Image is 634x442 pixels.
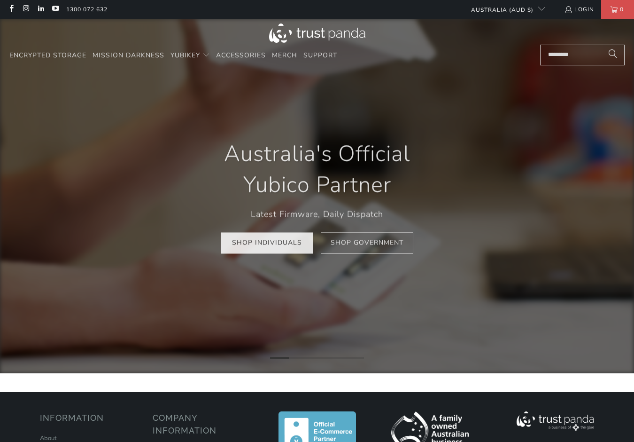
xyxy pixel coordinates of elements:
[93,45,164,67] a: Mission Darkness
[601,45,625,65] button: Search
[216,51,266,60] span: Accessories
[270,357,289,359] li: Page dot 1
[9,51,86,60] span: Encrypted Storage
[22,6,30,13] a: Trust Panda Australia on Instagram
[564,4,594,15] a: Login
[540,45,625,65] input: Search...
[170,45,210,67] summary: YubiKey
[7,6,15,13] a: Trust Panda Australia on Facebook
[308,357,326,359] li: Page dot 3
[37,6,45,13] a: Trust Panda Australia on LinkedIn
[9,45,337,67] nav: Translation missing: en.navigation.header.main_nav
[345,357,364,359] li: Page dot 5
[216,45,266,67] a: Accessories
[66,4,108,15] a: 1300 072 632
[51,6,59,13] a: Trust Panda Australia on YouTube
[9,45,86,67] a: Encrypted Storage
[221,233,313,254] a: Shop Individuals
[272,45,297,67] a: Merch
[321,233,413,254] a: Shop Government
[170,51,200,60] span: YubiKey
[196,207,438,221] p: Latest Firmware, Daily Dispatch
[272,51,297,60] span: Merch
[326,357,345,359] li: Page dot 4
[269,24,365,43] img: Trust Panda Australia
[303,51,337,60] span: Support
[196,138,438,200] h1: Australia's Official Yubico Partner
[303,45,337,67] a: Support
[289,357,308,359] li: Page dot 2
[93,51,164,60] span: Mission Darkness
